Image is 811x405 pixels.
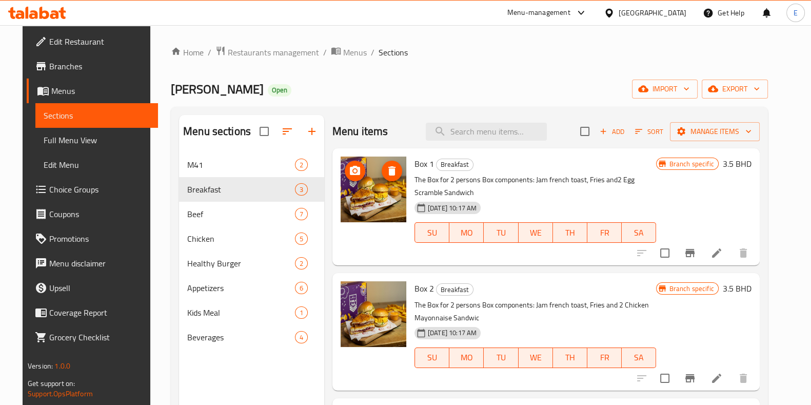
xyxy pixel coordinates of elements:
[519,222,553,243] button: WE
[484,222,518,243] button: TU
[179,202,324,226] div: Beef7
[187,183,295,196] div: Breakfast
[665,159,718,169] span: Branch specific
[731,241,756,265] button: delete
[187,331,295,343] span: Beverages
[179,226,324,251] div: Chicken5
[295,160,307,170] span: 2
[295,233,308,245] div: items
[678,125,751,138] span: Manage items
[187,159,295,171] div: M41
[523,350,549,365] span: WE
[35,152,158,177] a: Edit Menu
[414,281,434,296] span: Box 2
[436,283,473,296] div: Breakfast
[295,333,307,342] span: 4
[44,109,150,122] span: Sections
[295,209,307,219] span: 7
[453,225,480,240] span: MO
[731,366,756,391] button: delete
[622,222,656,243] button: SA
[49,331,150,343] span: Grocery Checklist
[670,122,760,141] button: Manage items
[295,306,308,319] div: items
[587,348,622,368] button: FR
[436,159,473,171] div: Breakfast
[49,183,150,196] span: Choice Groups
[300,119,324,144] button: Add section
[557,225,583,240] span: TH
[488,225,514,240] span: TU
[295,257,308,269] div: items
[331,46,367,59] a: Menus
[626,350,652,365] span: SA
[268,84,291,97] div: Open
[35,103,158,128] a: Sections
[596,124,628,140] button: Add
[323,46,327,59] li: /
[710,247,723,259] a: Edit menu item
[215,46,319,59] a: Restaurants management
[622,348,656,368] button: SA
[228,46,319,59] span: Restaurants management
[171,46,768,59] nav: breadcrumb
[574,121,596,142] span: Select section
[253,121,275,142] span: Select all sections
[628,124,670,140] span: Sort items
[437,284,473,296] span: Breakfast
[632,80,698,99] button: import
[44,134,150,146] span: Full Menu View
[275,119,300,144] span: Sort sections
[171,78,264,101] span: [PERSON_NAME]
[587,222,622,243] button: FR
[640,83,689,95] span: import
[414,222,449,243] button: SU
[484,348,518,368] button: TU
[35,128,158,152] a: Full Menu View
[179,152,324,177] div: M412
[723,281,751,296] h6: 3.5 BHD
[619,7,686,18] div: [GEOGRAPHIC_DATA]
[187,282,295,294] span: Appetizers
[449,222,484,243] button: MO
[28,359,53,373] span: Version:
[591,350,618,365] span: FR
[295,159,308,171] div: items
[295,183,308,196] div: items
[702,80,768,99] button: export
[678,241,702,265] button: Branch-specific-item
[187,306,295,319] span: Kids Meal
[27,54,158,79] a: Branches
[654,242,676,264] span: Select to update
[27,300,158,325] a: Coverage Report
[27,325,158,350] a: Grocery Checklist
[345,161,365,181] button: upload picture
[379,46,408,59] span: Sections
[426,123,547,141] input: search
[295,331,308,343] div: items
[710,372,723,384] a: Edit menu item
[332,124,388,139] h2: Menu items
[523,225,549,240] span: WE
[179,325,324,350] div: Beverages4
[49,282,150,294] span: Upsell
[295,308,307,318] span: 1
[187,257,295,269] span: Healthy Burger
[44,159,150,171] span: Edit Menu
[27,29,158,54] a: Edit Restaurant
[414,299,656,324] p: The Box for 2 persons Box components: Jam french toast, Fries and 2 Chicken Mayonnaise Sandwic
[553,222,587,243] button: TH
[488,350,514,365] span: TU
[27,177,158,202] a: Choice Groups
[51,85,150,97] span: Menus
[449,348,484,368] button: MO
[678,366,702,391] button: Branch-specific-item
[519,348,553,368] button: WE
[208,46,211,59] li: /
[171,46,204,59] a: Home
[27,79,158,103] a: Menus
[414,348,449,368] button: SU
